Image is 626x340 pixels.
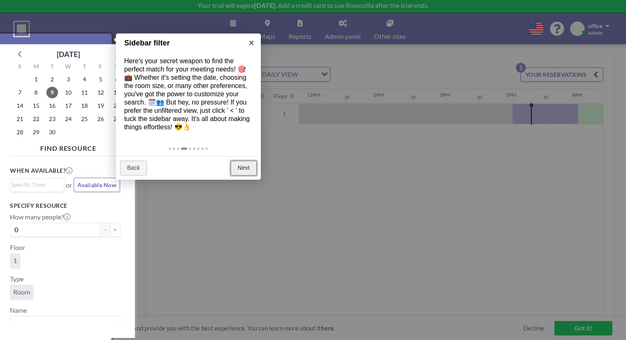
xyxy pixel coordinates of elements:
[116,49,261,140] div: Here's your secret weapon to find the perfect match for your meeting needs! 🎯💼 Whether it's setti...
[110,223,120,237] button: +
[231,161,257,176] a: Next
[120,161,147,176] a: Back
[124,38,240,49] h1: Sidebar filter
[242,33,261,52] a: ×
